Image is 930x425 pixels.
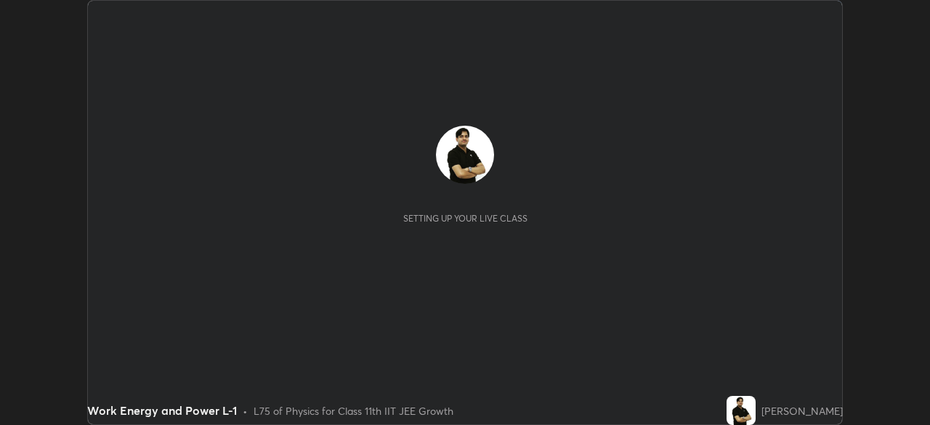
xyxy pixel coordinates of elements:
div: Setting up your live class [403,213,527,224]
div: Work Energy and Power L-1 [87,402,237,419]
div: L75 of Physics for Class 11th IIT JEE Growth [254,403,453,418]
img: 431a18b614af4412b9d80df8ac029b2b.jpg [436,126,494,184]
div: [PERSON_NAME] [761,403,843,418]
div: • [243,403,248,418]
img: 431a18b614af4412b9d80df8ac029b2b.jpg [727,396,756,425]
